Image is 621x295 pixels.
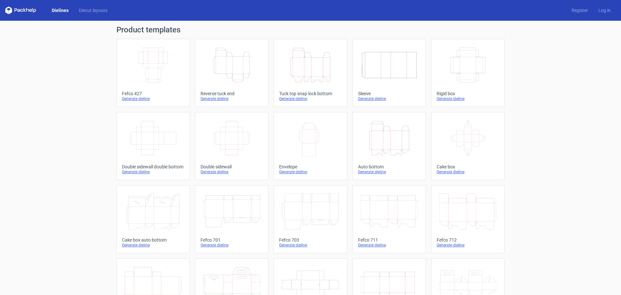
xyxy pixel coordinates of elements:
[279,91,342,96] div: Tuck top snap lock bottom
[201,169,263,175] div: Generate dieline
[437,91,499,96] div: Rigid box
[122,164,184,169] div: Double sidewall double bottom
[201,91,263,96] div: Reverse tuck end
[437,169,499,175] div: Generate dieline
[47,7,74,14] a: Dielines
[353,39,426,107] a: SleeveGenerate dieline
[279,96,342,101] div: Generate dieline
[431,185,505,253] a: Fefco 712Generate dieline
[437,164,499,169] div: Cake box
[116,39,190,107] a: Fefco 427Generate dieline
[358,237,420,243] div: Fefco 711
[195,185,268,253] a: Fefco 701Generate dieline
[358,91,420,96] div: Sleeve
[122,243,184,248] div: Generate dieline
[358,169,420,175] div: Generate dieline
[437,96,499,101] div: Generate dieline
[122,169,184,175] div: Generate dieline
[274,39,347,107] a: Tuck top snap lock bottomGenerate dieline
[358,96,420,101] div: Generate dieline
[358,164,420,169] div: Auto bottom
[353,185,426,253] a: Fefco 711Generate dieline
[195,112,268,180] a: Double sidewallGenerate dieline
[201,237,263,243] div: Fefco 701
[74,7,113,14] a: Diecut layouts
[116,112,190,180] a: Double sidewall double bottomGenerate dieline
[201,164,263,169] div: Double sidewall
[201,243,263,248] div: Generate dieline
[431,39,505,107] a: Rigid boxGenerate dieline
[566,7,593,14] a: Register
[274,112,347,180] a: EnvelopeGenerate dieline
[122,91,184,96] div: Fefco 427
[279,164,342,169] div: Envelope
[195,39,268,107] a: Reverse tuck endGenerate dieline
[116,185,190,253] a: Cake box auto bottomGenerate dieline
[437,237,499,243] div: Fefco 712
[279,243,342,248] div: Generate dieline
[353,112,426,180] a: Auto bottomGenerate dieline
[358,243,420,248] div: Generate dieline
[122,237,184,243] div: Cake box auto bottom
[431,112,505,180] a: Cake boxGenerate dieline
[122,96,184,101] div: Generate dieline
[437,243,499,248] div: Generate dieline
[201,96,263,101] div: Generate dieline
[279,237,342,243] div: Fefco 703
[593,7,616,14] a: Log in
[279,169,342,175] div: Generate dieline
[274,185,347,253] a: Fefco 703Generate dieline
[116,26,505,34] h1: Product templates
